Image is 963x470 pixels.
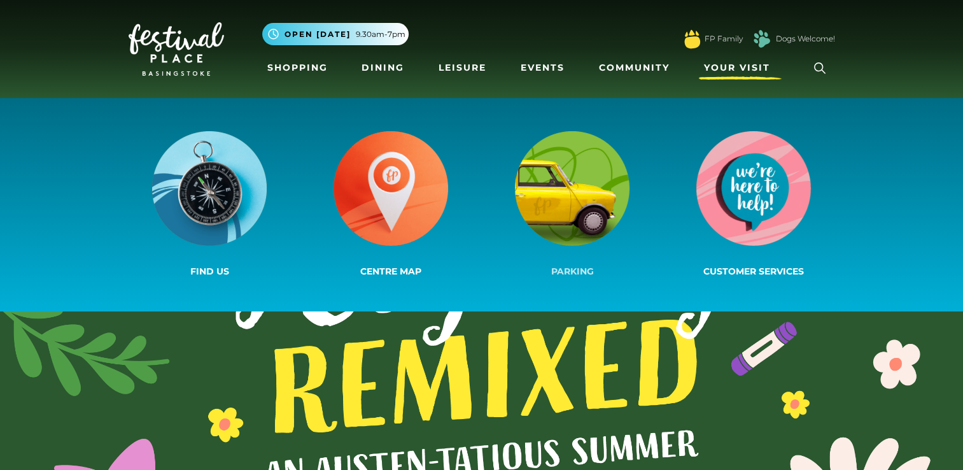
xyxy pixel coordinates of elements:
[699,56,782,80] a: Your Visit
[129,22,224,76] img: Festival Place Logo
[704,61,770,75] span: Your Visit
[594,56,675,80] a: Community
[119,129,300,281] a: Find us
[663,129,845,281] a: Customer Services
[360,266,421,277] span: Centre Map
[433,56,491,80] a: Leisure
[482,129,663,281] a: Parking
[705,33,743,45] a: FP Family
[703,266,804,277] span: Customer Services
[262,56,333,80] a: Shopping
[551,266,594,277] span: Parking
[356,56,409,80] a: Dining
[300,129,482,281] a: Centre Map
[356,29,405,40] span: 9.30am-7pm
[262,23,409,45] button: Open [DATE] 9.30am-7pm
[516,56,570,80] a: Events
[190,266,229,277] span: Find us
[776,33,835,45] a: Dogs Welcome!
[285,29,351,40] span: Open [DATE]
